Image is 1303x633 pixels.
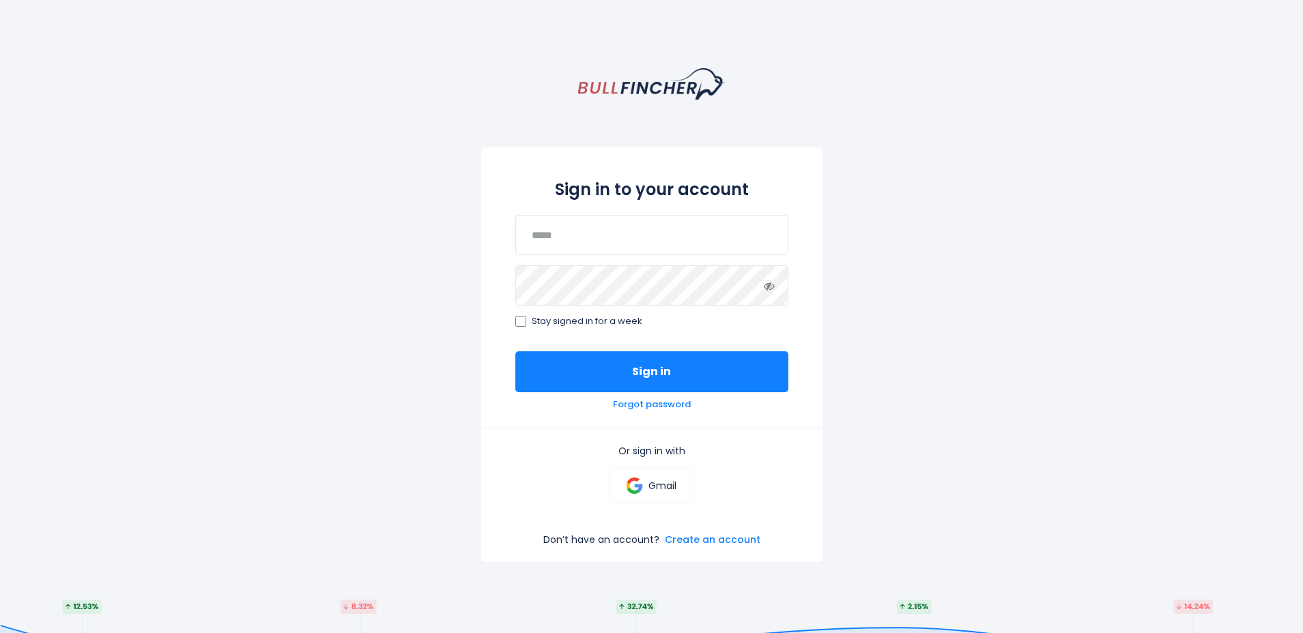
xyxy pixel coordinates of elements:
p: Don’t have an account? [543,533,659,546]
a: Gmail [610,468,693,503]
p: Gmail [648,480,676,492]
h2: Sign in to your account [515,177,788,201]
a: Forgot password [613,399,691,411]
input: Stay signed in for a week [515,316,526,327]
a: homepage [578,68,725,100]
span: Stay signed in for a week [532,316,642,327]
button: Sign in [515,351,788,392]
p: Or sign in with [515,445,788,457]
a: Create an account [665,533,760,546]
